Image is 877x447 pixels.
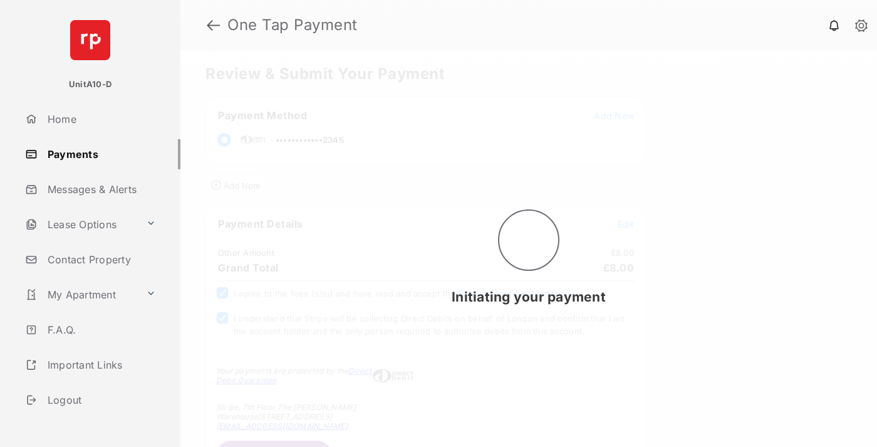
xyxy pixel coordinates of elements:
[20,350,161,380] a: Important Links
[70,20,110,60] img: svg+xml;base64,PHN2ZyB4bWxucz0iaHR0cDovL3d3dy53My5vcmcvMjAwMC9zdmciIHdpZHRoPSI2NCIgaGVpZ2h0PSI2NC...
[227,18,358,33] strong: One Tap Payment
[20,245,180,275] a: Contact Property
[69,78,112,91] p: UnitA10-D
[20,139,180,169] a: Payments
[20,280,141,310] a: My Apartment
[20,174,180,204] a: Messages & Alerts
[452,289,606,305] span: Initiating your payment
[20,209,141,239] a: Lease Options
[20,104,180,134] a: Home
[20,315,180,345] a: F.A.Q.
[20,385,180,415] a: Logout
